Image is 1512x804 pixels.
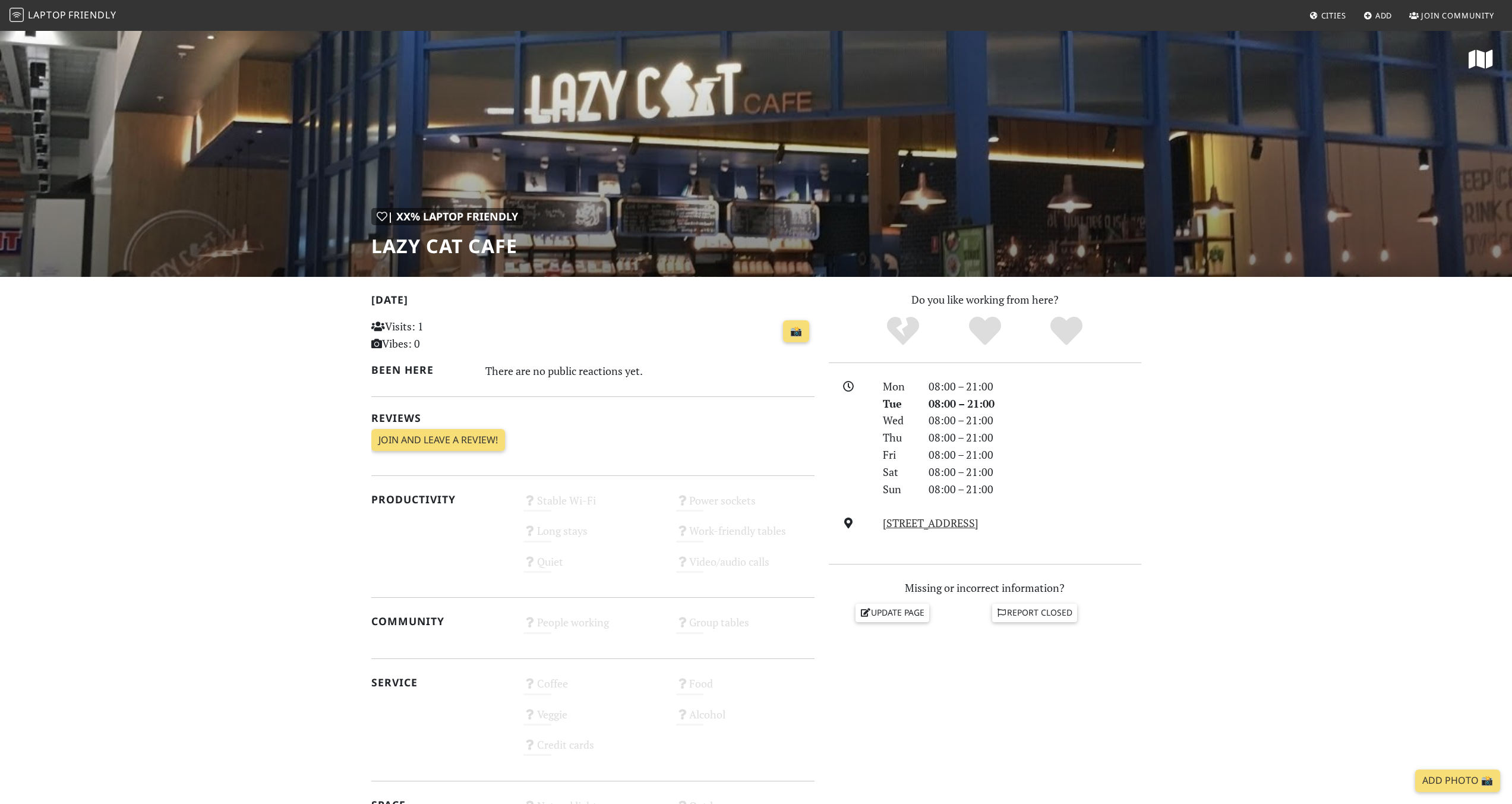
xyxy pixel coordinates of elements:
[371,676,510,689] h2: Service
[371,429,505,452] a: Join and leave a review!
[371,208,523,225] div: | XX% Laptop Friendly
[883,516,978,530] a: [STREET_ADDRESS]
[1305,5,1351,26] a: Cities
[1421,10,1494,21] span: Join Community
[10,8,24,22] img: LaptopFriendly
[783,320,809,343] a: 📸
[669,705,822,735] div: Alcohol
[876,412,921,429] div: Wed
[669,613,822,643] div: Group tables
[876,429,921,446] div: Thu
[921,446,1148,464] div: 08:00 – 21:00
[921,395,1148,412] div: 08:00 – 21:00
[876,378,921,395] div: Mon
[516,674,669,704] div: Coffee
[516,552,669,582] div: Quiet
[921,378,1148,395] div: 08:00 – 21:00
[371,294,815,311] h2: [DATE]
[371,615,510,628] h2: Community
[944,315,1026,348] div: Yes
[921,429,1148,446] div: 08:00 – 21:00
[516,613,669,643] div: People working
[1415,770,1500,792] a: Add Photo 📸
[68,8,116,21] span: Friendly
[921,464,1148,481] div: 08:00 – 21:00
[1404,5,1499,26] a: Join Community
[669,491,822,521] div: Power sockets
[371,235,523,257] h1: Lazy Cat Cafe
[516,491,669,521] div: Stable Wi-Fi
[876,446,921,464] div: Fri
[876,481,921,498] div: Sun
[829,579,1141,597] p: Missing or incorrect information?
[669,674,822,704] div: Food
[856,604,929,622] a: Update page
[485,361,815,380] div: There are no public reactions yet.
[1025,315,1107,348] div: Definitely!
[371,364,472,376] h2: Been here
[669,552,822,582] div: Video/audio calls
[829,291,1141,308] p: Do you like working from here?
[876,464,921,481] div: Sat
[669,521,822,551] div: Work-friendly tables
[371,412,815,424] h2: Reviews
[28,8,67,21] span: Laptop
[516,705,669,735] div: Veggie
[371,318,510,352] p: Visits: 1 Vibes: 0
[516,735,669,765] div: Credit cards
[1321,10,1346,21] span: Cities
[862,315,944,348] div: No
[516,521,669,551] div: Long stays
[1375,10,1393,21] span: Add
[921,481,1148,498] div: 08:00 – 21:00
[10,5,116,26] a: LaptopFriendly LaptopFriendly
[921,412,1148,429] div: 08:00 – 21:00
[1359,5,1397,26] a: Add
[371,493,510,506] h2: Productivity
[992,604,1078,622] a: Report closed
[876,395,921,412] div: Tue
